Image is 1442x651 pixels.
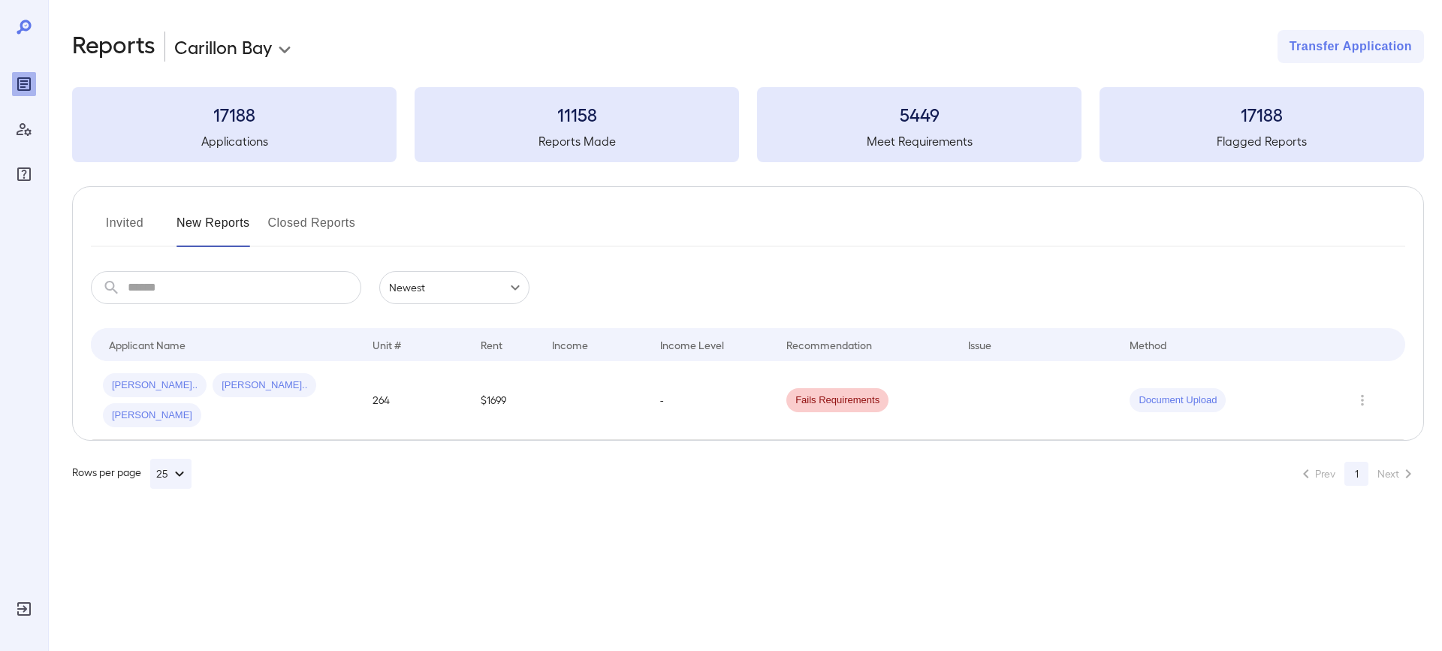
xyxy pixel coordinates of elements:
h5: Applications [72,132,397,150]
p: Carillon Bay [174,35,272,59]
span: [PERSON_NAME].. [103,378,207,393]
button: New Reports [176,211,250,247]
h5: Flagged Reports [1100,132,1424,150]
button: Invited [91,211,158,247]
td: $1699 [469,361,540,440]
button: Row Actions [1350,388,1374,412]
h3: 5449 [757,102,1081,126]
span: Document Upload [1130,393,1226,408]
div: Rent [481,336,505,354]
nav: pagination navigation [1290,462,1424,486]
summary: 17188Applications11158Reports Made5449Meet Requirements17188Flagged Reports [72,87,1424,162]
h3: 17188 [72,102,397,126]
td: 264 [360,361,469,440]
button: page 1 [1344,462,1368,486]
h3: 17188 [1100,102,1424,126]
div: Method [1130,336,1166,354]
div: Manage Users [12,117,36,141]
button: Transfer Application [1278,30,1424,63]
div: Newest [379,271,529,304]
h5: Meet Requirements [757,132,1081,150]
span: [PERSON_NAME].. [213,378,316,393]
h2: Reports [72,30,155,63]
span: [PERSON_NAME] [103,408,201,423]
div: Issue [968,336,992,354]
div: Log Out [12,597,36,621]
div: Recommendation [786,336,872,354]
button: 25 [150,459,192,489]
div: Applicant Name [109,336,186,354]
span: Fails Requirements [786,393,888,408]
h5: Reports Made [415,132,739,150]
div: Rows per page [72,459,192,489]
div: Reports [12,72,36,96]
div: Income Level [660,336,724,354]
h3: 11158 [415,102,739,126]
div: FAQ [12,162,36,186]
div: Unit # [373,336,401,354]
button: Closed Reports [268,211,356,247]
div: Income [552,336,588,354]
td: - [648,361,774,440]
